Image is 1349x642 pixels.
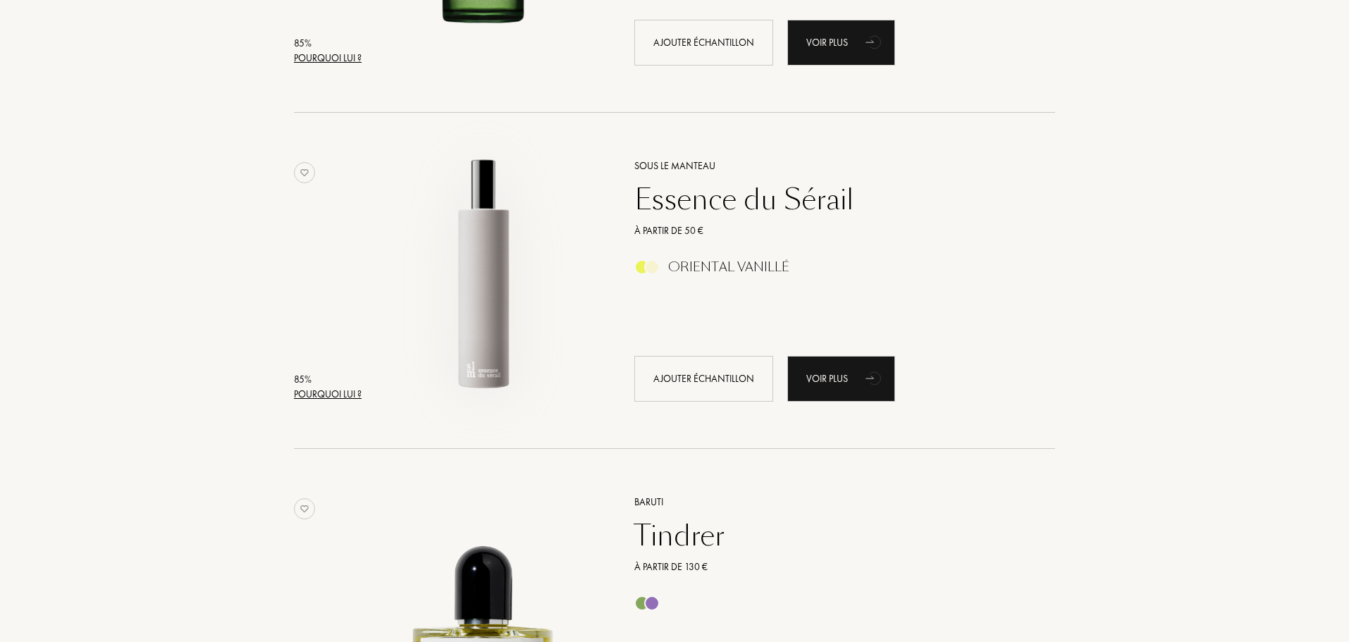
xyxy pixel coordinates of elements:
img: Essence du Sérail Sous le Manteau [366,156,601,391]
div: Oriental Vanillé [668,259,789,275]
a: Tindrer [624,519,1035,553]
div: animation [861,364,889,392]
div: 85 % [294,372,362,387]
a: Essence du Sérail [624,183,1035,216]
a: Essence du Sérail Sous le Manteau [366,141,613,418]
div: Voir plus [787,356,895,402]
a: Sous le Manteau [624,159,1035,173]
img: no_like_p.png [294,498,315,519]
div: animation [861,27,889,56]
a: Baruti [624,495,1035,510]
div: Ajouter échantillon [634,20,773,66]
div: Ajouter échantillon [634,356,773,402]
img: no_like_p.png [294,162,315,183]
a: Voir plusanimation [787,20,895,66]
a: À partir de 130 € [624,560,1035,574]
a: Oriental Vanillé [624,264,1035,278]
div: Pourquoi lui ? [294,387,362,402]
div: 85 % [294,36,362,51]
div: Voir plus [787,20,895,66]
a: Voir plusanimation [787,356,895,402]
a: À partir de 50 € [624,223,1035,238]
div: Pourquoi lui ? [294,51,362,66]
